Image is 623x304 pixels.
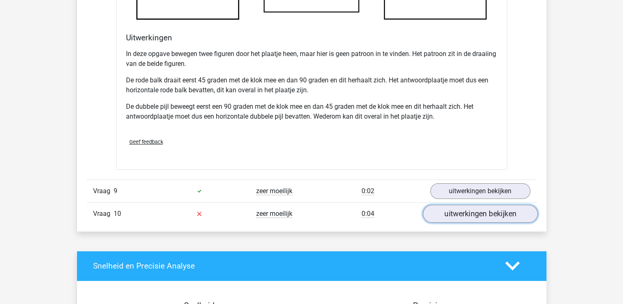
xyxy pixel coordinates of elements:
h4: Snelheid en Precisie Analyse [93,261,493,271]
span: 0:04 [362,210,374,218]
span: Geef feedback [129,139,163,145]
span: zeer moeilijk [256,187,292,195]
p: De rode balk draait eerst 45 graden met de klok mee en dan 90 graden en dit herhaalt zich. Het an... [126,75,497,95]
span: 0:02 [362,187,374,195]
span: Vraag [93,209,114,219]
p: In deze opgave bewegen twee figuren door het plaatje heen, maar hier is geen patroon in te vinden... [126,49,497,69]
p: De dubbele pijl beweegt eerst een 90 graden met de klok mee en dan 45 graden met de klok mee en d... [126,102,497,122]
a: uitwerkingen bekijken [430,183,530,199]
span: 9 [114,187,117,195]
span: Vraag [93,186,114,196]
a: uitwerkingen bekijken [422,205,537,223]
h4: Uitwerkingen [126,33,497,42]
span: zeer moeilijk [256,210,292,218]
span: 10 [114,210,121,217]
